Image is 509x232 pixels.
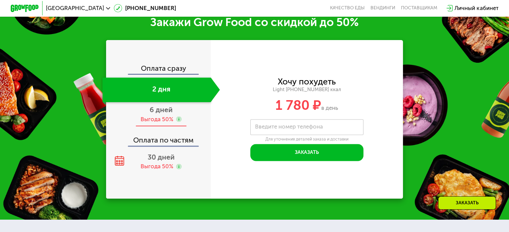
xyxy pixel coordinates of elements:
span: 6 дней [150,105,173,114]
span: 30 дней [148,153,175,161]
div: Light [PHONE_NUMBER] ккал [211,86,403,93]
div: Заказать [438,196,496,210]
a: [PHONE_NUMBER] [114,4,176,12]
div: Выгода 50% [141,115,173,123]
a: Качество еды [330,5,365,11]
button: Заказать [250,144,363,161]
div: Личный кабинет [454,4,498,12]
div: Хочу похудеть [278,78,336,85]
div: поставщикам [401,5,437,11]
div: Для уточнения деталей заказа и доставки [250,137,363,142]
span: [GEOGRAPHIC_DATA] [46,5,104,11]
a: Вендинги [370,5,395,11]
span: 1 780 ₽ [275,97,321,113]
span: в день [321,104,338,111]
div: Оплата по частям [107,130,211,146]
div: Выгода 50% [141,163,173,170]
div: Оплата сразу [107,65,211,74]
label: Введите номер телефона [255,125,323,129]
